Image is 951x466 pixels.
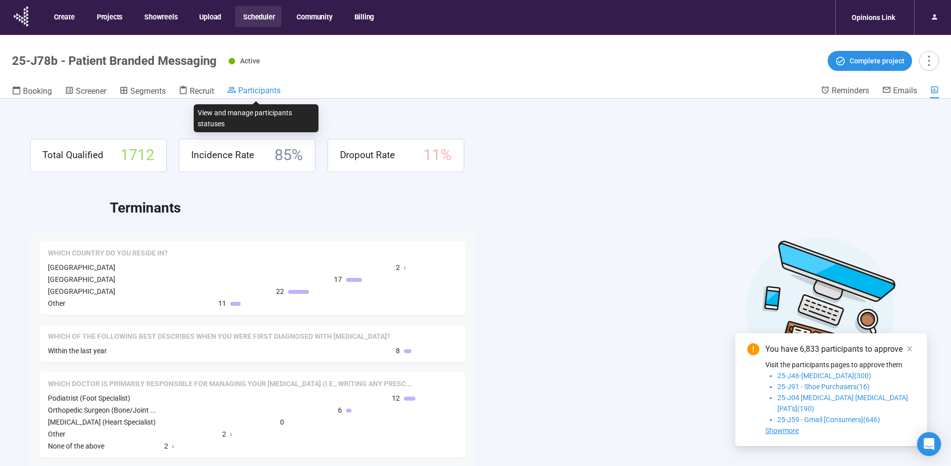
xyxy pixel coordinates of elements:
h1: 25-J78b - Patient Branded Messaging [12,54,217,68]
span: 12 [392,393,400,404]
span: Screener [76,86,106,96]
h2: Terminants [110,197,921,219]
p: Visit the participants pages to approve them [765,359,915,370]
a: Recruit [179,85,214,98]
span: 6 [338,405,342,416]
div: Opinions Link [846,8,901,27]
span: 8 [396,345,400,356]
span: exclamation-circle [747,343,759,355]
button: more [919,51,939,71]
span: 25-J59 - Gmail [Consumers](646) [777,416,880,424]
span: Other [48,299,65,307]
span: 85 % [275,143,303,168]
span: 2 [396,262,400,273]
span: more [922,54,936,67]
a: Screener [65,85,106,98]
span: 11 % [423,143,452,168]
img: Desktop work notes [745,235,896,386]
span: Active [240,57,260,65]
span: [GEOGRAPHIC_DATA] [48,263,115,271]
div: Open Intercom Messenger [917,432,941,456]
span: Dropout Rate [340,148,395,163]
span: close [906,345,913,352]
span: Which of the following best describes when you were first diagnosed with gout? [48,332,390,342]
span: Reminders [832,86,869,95]
span: None of the above [48,442,104,450]
span: Segments [130,86,166,96]
span: Incidence Rate [191,148,254,163]
span: Which doctor is primarily responsible for managing your gout (i.e., writing any prescriptions, di... [48,379,412,389]
span: Emails [893,86,917,95]
span: 2 [164,441,168,452]
a: Reminders [821,85,869,97]
button: Create [46,6,82,27]
a: Participants [227,85,281,97]
span: Which country do you reside in? [48,248,168,258]
span: Participants [238,86,281,95]
span: Podiatrist (Foot Specialist) [48,394,130,402]
span: [MEDICAL_DATA] (Heart Specialist) [48,418,156,426]
span: 1712 [120,143,154,168]
button: Showreels [136,6,184,27]
span: Total Qualified [42,148,103,163]
span: Showmore [765,427,799,435]
span: 25-J04 [MEDICAL_DATA] [MEDICAL_DATA] [PAT's](190) [777,394,908,413]
span: 0 [280,417,284,428]
span: 22 [276,286,284,297]
button: Billing [346,6,381,27]
a: Emails [882,85,917,97]
div: You have 6,833 participants to approve [765,343,915,355]
span: Orthopedic Surgeon (Bone/Joint ... [48,406,156,414]
span: [GEOGRAPHIC_DATA] [48,275,115,283]
span: Complete project [850,55,905,66]
span: Recruit [190,86,214,96]
span: Other [48,430,65,438]
a: Segments [119,85,166,98]
span: 2 [222,429,226,440]
button: Projects [89,6,129,27]
span: 11 [218,298,226,309]
span: Within the last year [48,347,107,355]
div: View and manage participants statuses [194,104,318,132]
button: Community [289,6,339,27]
span: 17 [334,274,342,285]
button: Complete project [828,51,912,71]
span: Booking [23,86,52,96]
button: Upload [191,6,228,27]
button: Scheduler [235,6,282,27]
a: Booking [12,85,52,98]
span: 25-J91 - Shoe Purchasers(16) [777,383,870,391]
span: 25-J46-[MEDICAL_DATA](300) [777,372,871,380]
span: [GEOGRAPHIC_DATA] [48,287,115,295]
